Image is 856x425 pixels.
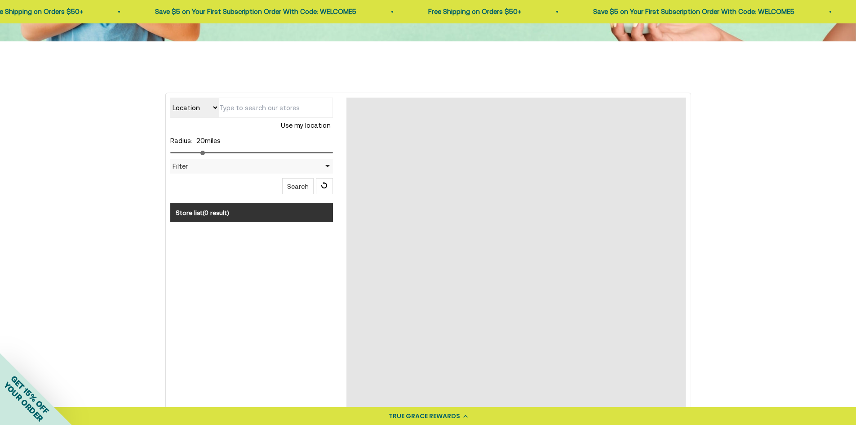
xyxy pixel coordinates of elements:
[210,209,227,216] span: result
[170,159,333,174] div: Filter
[316,178,333,194] span: Reset
[170,203,333,222] h3: Store list
[170,152,333,153] input: Radius
[2,380,45,423] span: YOUR ORDER
[9,374,51,416] span: GET 15% OFF
[279,118,333,133] button: Use my location
[282,178,314,194] button: Search
[204,209,208,216] span: 0
[170,137,192,144] label: Radius:
[170,135,333,146] div: miles
[389,412,460,421] div: TRUE GRACE REWARDS
[203,209,229,216] span: ( )
[393,8,486,15] a: Free Shipping on Orders $50+
[120,6,321,17] p: Save $5 on Your First Subscription Order With Code: WELCOME5
[558,6,759,17] p: Save $5 on Your First Subscription Order With Code: WELCOME5
[219,98,333,118] input: Type to search our stores
[196,137,205,144] span: 20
